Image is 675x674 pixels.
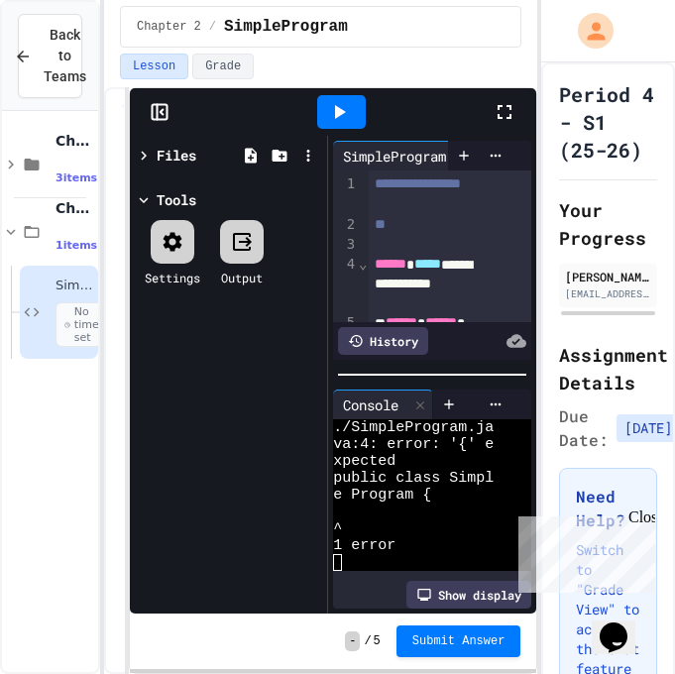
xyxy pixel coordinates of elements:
[333,394,408,415] div: Console
[192,54,254,79] button: Grade
[333,487,431,504] span: e Program {
[209,19,216,35] span: /
[374,633,381,649] span: 5
[221,269,263,286] div: Output
[56,278,94,294] span: SimpleProgram
[592,595,655,654] iframe: chat widget
[145,269,200,286] div: Settings
[333,453,395,470] span: xpected
[56,302,114,348] span: No time set
[56,171,97,184] span: 3 items
[56,199,94,217] span: Chapter 2
[333,313,358,393] div: 5
[559,341,657,396] h2: Assignment Details
[338,327,428,355] div: History
[333,255,358,314] div: 4
[333,174,358,215] div: 1
[358,314,368,330] span: Fold line
[559,80,657,164] h1: Period 4 - S1 (25-26)
[157,189,196,210] div: Tools
[157,145,196,166] div: Files
[120,54,188,79] button: Lesson
[333,537,395,554] span: 1 error
[18,14,82,98] button: Back to Teams
[559,404,609,452] span: Due Date:
[396,625,521,657] button: Submit Answer
[333,390,433,419] div: Console
[8,8,137,126] div: Chat with us now!Close
[333,141,520,170] div: SimpleProgram.java
[137,19,201,35] span: Chapter 2
[412,633,506,649] span: Submit Answer
[333,146,496,167] div: SimpleProgram.java
[44,25,86,87] span: Back to Teams
[56,239,97,252] span: 1 items
[576,485,640,532] h3: Need Help?
[565,268,651,285] div: [PERSON_NAME]
[333,419,494,436] span: ./SimpleProgram.ja
[333,215,358,235] div: 2
[333,235,358,255] div: 3
[557,8,619,54] div: My Account
[510,508,655,593] iframe: chat widget
[333,470,494,487] span: public class Simpl
[559,196,657,252] h2: Your Progress
[333,436,494,453] span: va:4: error: '{' e
[364,633,371,649] span: /
[333,520,342,537] span: ^
[56,132,94,150] span: Chapter 1
[345,631,360,651] span: -
[565,286,651,301] div: [EMAIL_ADDRESS][PERSON_NAME][DOMAIN_NAME]
[358,256,368,272] span: Fold line
[224,15,348,39] span: SimpleProgram
[406,581,531,609] div: Show display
